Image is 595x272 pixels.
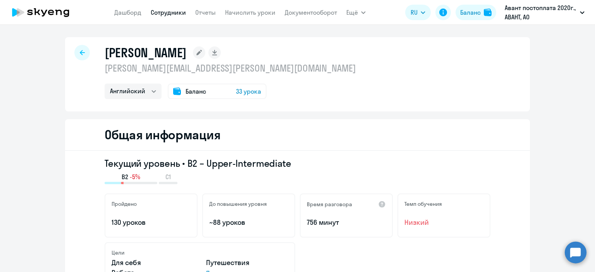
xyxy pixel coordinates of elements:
[505,3,577,22] p: Авант постоплата 2020г., АВАНТ, АО
[307,201,352,208] h5: Время разговора
[112,217,191,228] p: 130 уроков
[195,9,216,16] a: Отчеты
[165,173,171,181] span: C1
[346,8,358,17] span: Ещё
[105,62,356,74] p: [PERSON_NAME][EMAIL_ADDRESS][PERSON_NAME][DOMAIN_NAME]
[411,8,418,17] span: RU
[307,217,386,228] p: 756 минут
[236,87,261,96] span: 33 урока
[105,127,220,142] h2: Общая информация
[112,200,137,207] h5: Пройдено
[209,200,267,207] h5: До повышения уровня
[122,173,128,181] span: B2
[112,258,194,268] p: Для себя
[404,200,442,207] h5: Темп обучения
[225,9,275,16] a: Начислить уроки
[105,157,490,169] h3: Текущий уровень • B2 – Upper-Intermediate
[460,8,481,17] div: Баланс
[130,173,140,181] span: -5%
[105,45,187,60] h1: [PERSON_NAME]
[151,9,186,16] a: Сотрудники
[285,9,337,16] a: Документооборот
[114,9,141,16] a: Дашборд
[456,5,496,20] button: Балансbalance
[484,9,492,16] img: balance
[186,87,206,96] span: Баланс
[405,5,431,20] button: RU
[112,249,124,256] h5: Цели
[404,217,483,228] span: Низкий
[209,217,288,228] p: ~88 уроков
[206,258,288,268] p: Путешествия
[501,3,588,22] button: Авант постоплата 2020г., АВАНТ, АО
[346,5,366,20] button: Ещё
